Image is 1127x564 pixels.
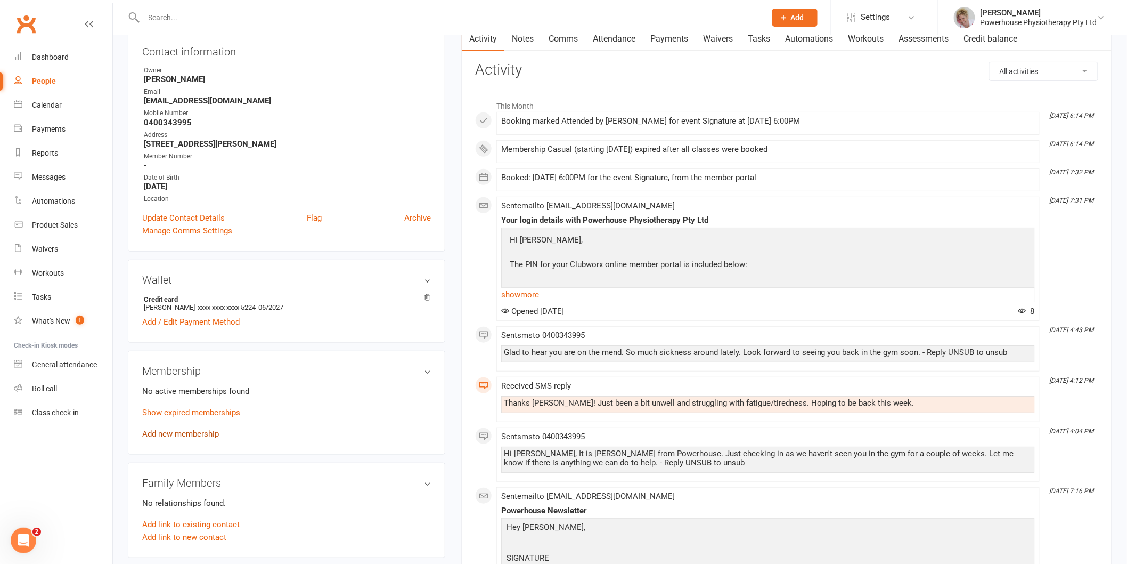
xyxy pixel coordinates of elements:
div: Powerhouse Newsletter [501,506,1035,515]
p: Hi [PERSON_NAME], [507,233,750,249]
a: People [14,69,112,93]
img: thumb_image1590539733.png [954,7,975,28]
strong: [PERSON_NAME] [144,75,431,84]
a: Dashboard [14,45,112,69]
div: Roll call [32,384,57,393]
div: People [32,77,56,85]
div: Calendar [32,101,62,109]
a: Workouts [14,261,112,285]
div: Tasks [32,293,51,301]
a: Flag [307,212,322,224]
a: show more [501,287,1035,302]
button: Add [772,9,818,27]
i: [DATE] 7:32 PM [1050,168,1094,176]
a: Add link to existing contact [142,518,240,531]
a: Activity [462,27,504,51]
div: Location [144,194,431,204]
strong: [DATE] [144,182,431,191]
span: 06/2027 [258,303,283,311]
p: No relationships found. [142,497,431,510]
a: Manage Comms Settings [142,224,232,237]
a: Notes [504,27,541,51]
strong: [STREET_ADDRESS][PERSON_NAME] [144,139,431,149]
div: Automations [32,197,75,205]
div: What's New [32,317,70,325]
span: Sent email to [EMAIL_ADDRESS][DOMAIN_NAME] [501,492,675,501]
li: [PERSON_NAME] [142,294,431,313]
i: [DATE] 4:12 PM [1050,377,1094,384]
h3: Contact information [142,42,431,58]
a: Automations [14,189,112,213]
div: Waivers [32,245,58,253]
a: Comms [541,27,585,51]
i: [DATE] 6:14 PM [1050,140,1094,148]
p: The PIN for your Clubworx online member portal is included below: [507,258,750,273]
strong: Credit card [144,295,426,303]
span: xxxx xxxx xxxx 5224 [198,303,256,311]
a: What's New1 [14,309,112,333]
span: Opened [DATE] [501,307,564,316]
span: 2 [32,528,41,536]
a: Attendance [585,27,643,51]
a: Add / Edit Payment Method [142,316,240,328]
div: Membership Casual (starting [DATE]) expired after all classes were booked [501,145,1035,154]
li: This Month [475,95,1098,112]
div: Date of Birth [144,173,431,183]
a: Credit balance [957,27,1025,51]
a: Workouts [841,27,892,51]
div: [PERSON_NAME] [981,8,1097,18]
a: Payments [643,27,696,51]
a: Roll call [14,377,112,401]
div: Member Number [144,151,431,162]
div: Dashboard [32,53,69,61]
div: Mobile Number [144,108,431,118]
span: Add [791,13,804,22]
div: Your login details with Powerhouse Physiotherapy Pty Ltd [501,216,1035,225]
div: Class check-in [32,408,79,417]
a: Reports [14,141,112,165]
a: Waivers [696,27,740,51]
i: [DATE] 4:43 PM [1050,326,1094,334]
a: Calendar [14,93,112,117]
h3: Family Members [142,477,431,489]
strong: 0400343995 [144,118,431,127]
span: Settings [861,5,891,29]
div: Glad to hear you are on the mend. So much sickness around lately. Look forward to seeing you back... [504,348,1032,357]
a: Update Contact Details [142,212,225,224]
span: Sent sms to 0400343995 [501,432,585,441]
p: No active memberships found [142,385,431,398]
div: Hi [PERSON_NAME], It is [PERSON_NAME] from Powerhouse. Just checking in as we haven't seen you in... [504,449,1032,468]
strong: - [144,160,431,170]
div: Owner [144,66,431,76]
div: Received SMS reply [501,382,1035,391]
i: [DATE] 6:14 PM [1050,112,1094,119]
a: Add link to new contact [142,531,226,544]
a: Payments [14,117,112,141]
div: Powerhouse Physiotherapy Pty Ltd [981,18,1097,27]
div: Workouts [32,269,64,277]
i: [DATE] 4:04 PM [1050,428,1094,435]
input: Search... [141,10,758,25]
div: Booking marked Attended by [PERSON_NAME] for event Signature at [DATE] 6:00PM [501,117,1035,126]
i: [DATE] 7:16 PM [1050,487,1094,495]
div: General attendance [32,360,97,369]
div: Booked: [DATE] 6:00PM for the event Signature, from the member portal [501,173,1035,182]
a: Product Sales [14,213,112,237]
h3: Activity [475,62,1098,78]
a: Archive [404,212,431,224]
a: Class kiosk mode [14,401,112,425]
h3: Membership [142,365,431,377]
strong: [EMAIL_ADDRESS][DOMAIN_NAME] [144,96,431,106]
a: Automations [778,27,841,51]
span: Sent sms to 0400343995 [501,331,585,340]
span: 1 [76,316,84,325]
h3: Wallet [142,274,431,286]
div: Reports [32,149,58,157]
a: Show expired memberships [142,408,240,417]
a: Clubworx [13,11,39,37]
i: [DATE] 7:31 PM [1050,197,1094,204]
div: Product Sales [32,221,78,229]
iframe: Intercom live chat [11,528,36,553]
a: Waivers [14,237,112,261]
div: Email [144,87,431,97]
